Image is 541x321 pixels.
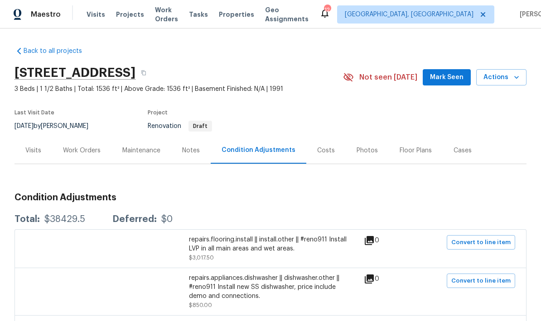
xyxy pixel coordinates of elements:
span: 3 Beds | 1 1/2 Baths | Total: 1536 ft² | Above Grade: 1536 ft² | Basement Finished: N/A | 1991 [14,85,343,94]
button: Convert to line item [447,274,515,288]
div: Visits [25,146,41,155]
span: Project [148,110,168,115]
span: [GEOGRAPHIC_DATA], [GEOGRAPHIC_DATA] [345,10,473,19]
span: Projects [116,10,144,19]
div: Floor Plans [400,146,432,155]
span: Actions [483,72,519,83]
h3: Condition Adjustments [14,193,527,202]
div: by [PERSON_NAME] [14,121,99,132]
div: repairs.flooring.install || install.other || #reno911 Install LVP in all main areas and wet areas. [189,235,352,253]
button: Actions [476,69,527,86]
div: Deferred: [112,215,157,224]
div: Condition Adjustments [222,146,295,155]
span: Visits [87,10,105,19]
span: $3,017.50 [189,255,214,260]
div: 12 [324,5,330,14]
span: $850.00 [189,302,212,308]
div: Total: [14,215,40,224]
div: Cases [454,146,472,155]
div: Maintenance [122,146,160,155]
span: Convert to line item [451,237,511,248]
span: Geo Assignments [265,5,309,24]
span: Maestro [31,10,61,19]
span: Work Orders [155,5,178,24]
button: Copy Address [135,65,152,81]
span: Not seen [DATE] [359,73,417,82]
div: Costs [317,146,335,155]
a: Back to all projects [14,47,101,56]
span: Tasks [189,11,208,18]
span: Draft [189,123,211,129]
div: repairs.appliances.dishwasher || dishwasher.other || #reno911 Install new SS dishwasher, price in... [189,274,352,301]
div: $38429.5 [44,215,85,224]
span: Convert to line item [451,276,511,286]
div: $0 [161,215,173,224]
div: 0 [364,235,408,246]
div: Work Orders [63,146,101,155]
span: Properties [219,10,254,19]
span: Renovation [148,123,212,129]
div: Photos [357,146,378,155]
span: [DATE] [14,123,34,129]
button: Mark Seen [423,69,471,86]
span: Mark Seen [430,72,464,83]
div: Notes [182,146,200,155]
button: Convert to line item [447,235,515,250]
span: Last Visit Date [14,110,54,115]
div: 0 [364,274,408,284]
